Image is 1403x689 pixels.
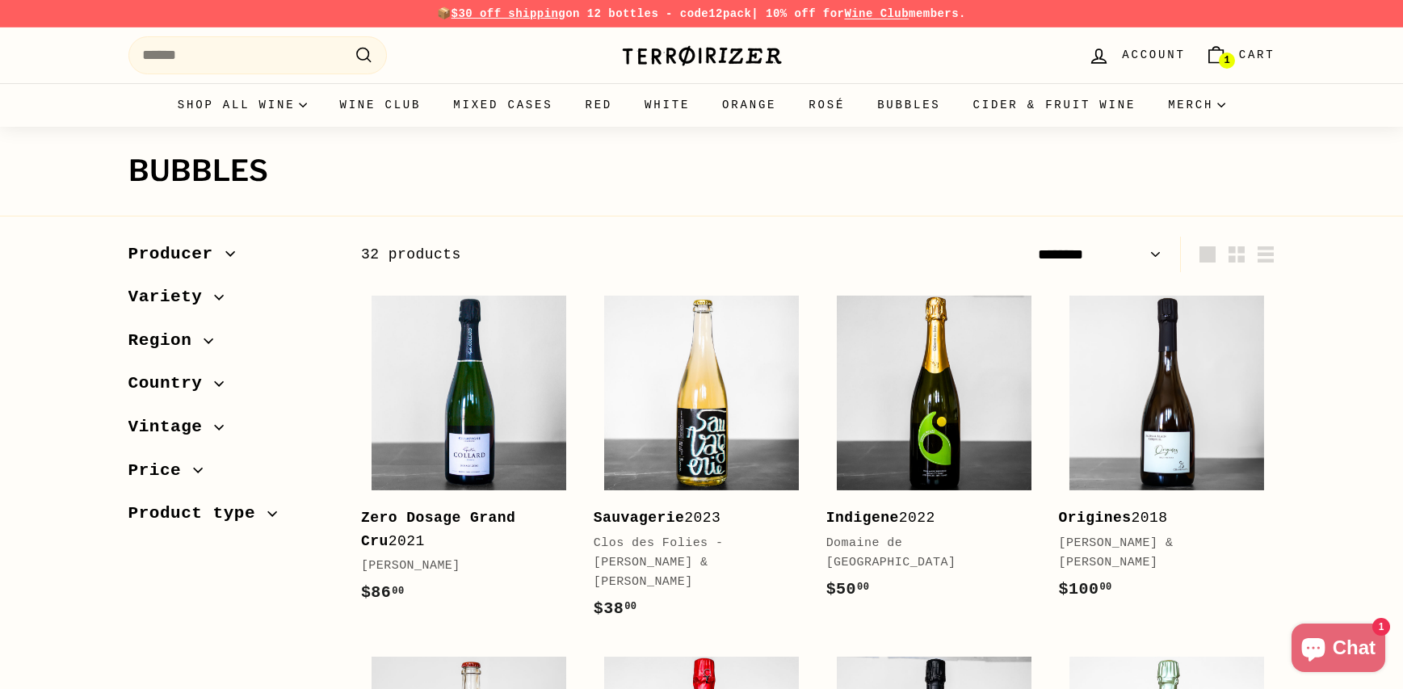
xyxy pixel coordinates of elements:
div: [PERSON_NAME] [361,557,561,576]
b: Origines [1059,510,1132,526]
div: 2022 [826,506,1027,530]
div: 32 products [361,243,818,267]
span: Price [128,457,194,485]
div: 2023 [594,506,794,530]
button: Producer [128,237,335,280]
span: $50 [826,580,870,599]
a: Wine Club [323,83,437,127]
span: $30 off shipping [452,7,566,20]
button: Country [128,366,335,410]
b: Zero Dosage Grand Cru [361,510,515,549]
sup: 00 [1099,582,1111,593]
a: Zero Dosage Grand Cru2021[PERSON_NAME] [361,284,578,622]
inbox-online-store-chat: Shopify online store chat [1287,624,1390,676]
h1: Bubbles [128,155,1275,187]
summary: Merch [1152,83,1241,127]
strong: 12pack [708,7,751,20]
span: Variety [128,284,215,311]
sup: 00 [624,601,636,612]
button: Product type [128,496,335,540]
span: Country [128,370,215,397]
a: Indigene2022Domaine de [GEOGRAPHIC_DATA] [826,284,1043,618]
span: $86 [361,583,405,602]
a: Sauvagerie2023Clos des Folies - [PERSON_NAME] & [PERSON_NAME] [594,284,810,637]
sup: 00 [857,582,869,593]
a: Mixed Cases [437,83,569,127]
p: 📦 on 12 bottles - code | 10% off for members. [128,5,1275,23]
div: 2021 [361,506,561,553]
a: Wine Club [844,7,909,20]
span: Product type [128,500,268,527]
button: Vintage [128,410,335,453]
div: Domaine de [GEOGRAPHIC_DATA] [826,534,1027,573]
b: Indigene [826,510,899,526]
summary: Shop all wine [162,83,324,127]
div: 2018 [1059,506,1259,530]
span: $38 [594,599,637,618]
span: Cart [1239,46,1275,64]
a: Cider & Fruit Wine [957,83,1153,127]
a: Red [569,83,628,127]
a: Orange [706,83,792,127]
b: Sauvagerie [594,510,685,526]
button: Variety [128,279,335,323]
span: Producer [128,241,225,268]
a: Origines2018[PERSON_NAME] & [PERSON_NAME] [1059,284,1275,618]
a: White [628,83,706,127]
span: Vintage [128,414,215,441]
div: [PERSON_NAME] & [PERSON_NAME] [1059,534,1259,573]
a: Cart [1195,32,1285,79]
span: Account [1122,46,1185,64]
a: Account [1078,32,1195,79]
span: $100 [1059,580,1112,599]
button: Price [128,453,335,497]
div: Clos des Folies - [PERSON_NAME] & [PERSON_NAME] [594,534,794,592]
sup: 00 [392,586,404,597]
div: Primary [96,83,1308,127]
button: Region [128,323,335,367]
a: Bubbles [861,83,956,127]
span: 1 [1224,55,1229,66]
a: Rosé [792,83,861,127]
span: Region [128,327,204,355]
